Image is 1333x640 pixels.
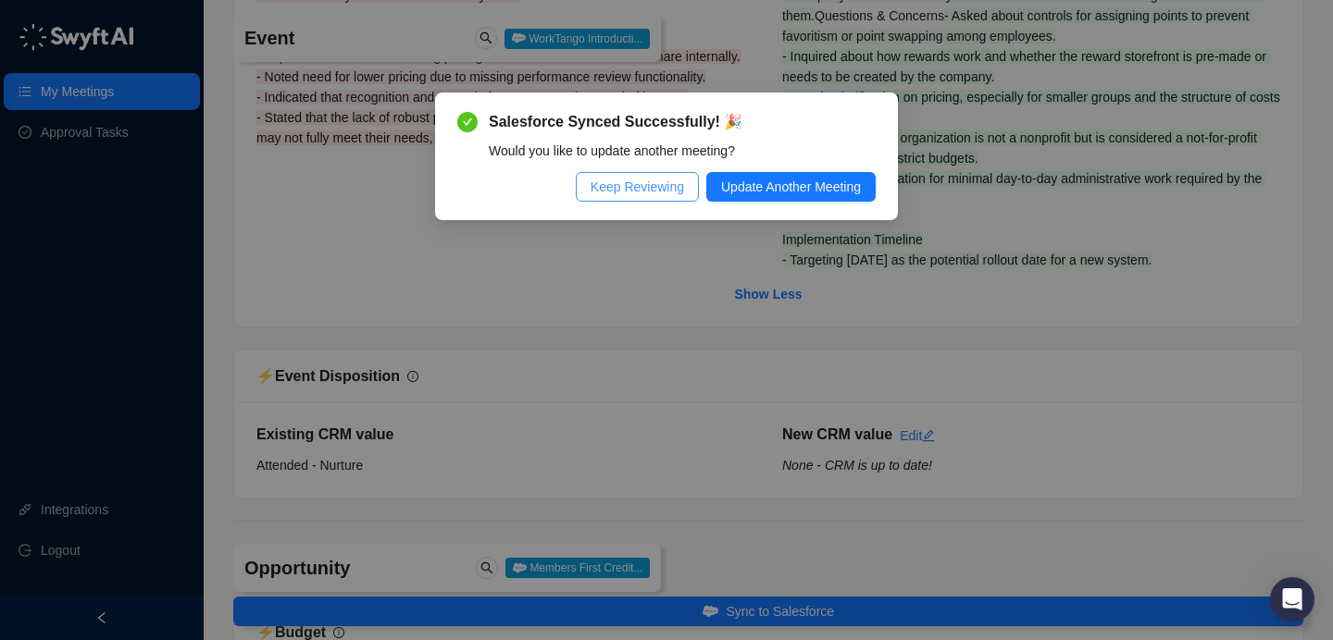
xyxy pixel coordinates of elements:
[706,172,876,202] button: Update Another Meeting
[489,111,876,133] span: Salesforce Synced Successfully! 🎉
[489,141,876,161] div: Would you like to update another meeting?
[721,177,861,197] span: Update Another Meeting
[576,172,699,202] button: Keep Reviewing
[457,112,478,132] span: check-circle
[591,177,684,197] span: Keep Reviewing
[1270,577,1314,622] div: Open Intercom Messenger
